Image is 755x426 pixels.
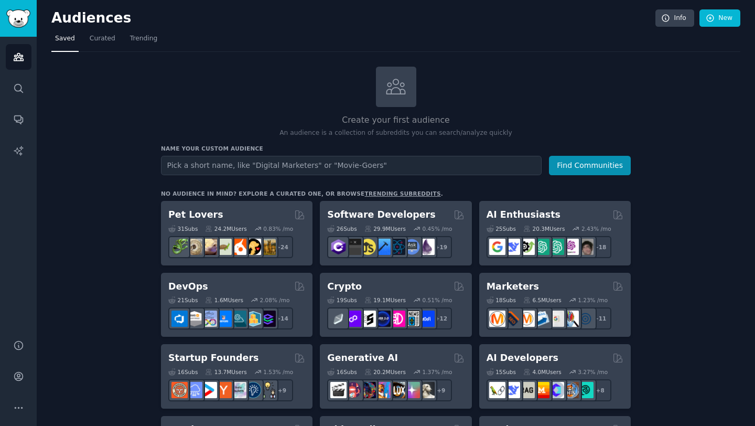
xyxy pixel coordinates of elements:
[578,296,608,304] div: 1.23 % /mo
[161,156,542,175] input: Pick a short name, like "Digital Marketers" or "Movie-Goers"
[51,10,655,27] h2: Audiences
[519,239,535,255] img: AItoolsCatalog
[168,225,198,232] div: 31 Sub s
[271,307,293,329] div: + 14
[161,114,631,127] h2: Create your first audience
[171,239,188,255] img: herpetology
[489,239,505,255] img: GoogleGeminiAI
[271,236,293,258] div: + 24
[430,307,452,329] div: + 12
[589,307,611,329] div: + 11
[364,296,406,304] div: 19.1M Users
[423,225,452,232] div: 0.45 % /mo
[245,239,261,255] img: PetAdvice
[487,208,560,221] h2: AI Enthusiasts
[423,368,452,376] div: 1.37 % /mo
[345,382,361,398] img: dalle2
[404,311,420,327] img: CryptoNews
[161,129,631,138] p: An audience is a collection of subreddits you can search/analyze quickly
[327,225,357,232] div: 26 Sub s
[374,382,391,398] img: sdforall
[345,239,361,255] img: software
[51,30,79,52] a: Saved
[260,382,276,398] img: growmybusiness
[171,311,188,327] img: azuredevops
[168,352,258,365] h2: Startup Founders
[90,34,115,44] span: Curated
[523,225,565,232] div: 20.3M Users
[130,34,157,44] span: Trending
[364,190,440,197] a: trending subreddits
[327,280,362,293] h2: Crypto
[230,311,246,327] img: platformengineering
[86,30,119,52] a: Curated
[201,311,217,327] img: Docker_DevOps
[487,296,516,304] div: 18 Sub s
[327,208,435,221] h2: Software Developers
[389,382,405,398] img: FluxAI
[523,368,562,376] div: 4.0M Users
[523,296,562,304] div: 6.5M Users
[563,382,579,398] img: llmops
[215,239,232,255] img: turtle
[205,296,243,304] div: 1.6M Users
[563,311,579,327] img: MarketingResearch
[230,239,246,255] img: cockatiel
[161,190,443,197] div: No audience in mind? Explore a curated one, or browse .
[487,225,516,232] div: 25 Sub s
[533,382,549,398] img: MistralAI
[330,382,347,398] img: aivideo
[533,311,549,327] img: Emailmarketing
[589,379,611,401] div: + 8
[581,225,611,232] div: 2.43 % /mo
[364,225,406,232] div: 29.9M Users
[186,311,202,327] img: AWS_Certified_Experts
[330,239,347,255] img: csharp
[360,311,376,327] img: ethstaker
[161,145,631,152] h3: Name your custom audience
[487,368,516,376] div: 15 Sub s
[168,368,198,376] div: 16 Sub s
[6,9,30,28] img: GummySearch logo
[563,239,579,255] img: OpenAIDev
[360,382,376,398] img: deepdream
[327,352,398,365] h2: Generative AI
[430,236,452,258] div: + 19
[260,239,276,255] img: dogbreed
[168,280,208,293] h2: DevOps
[245,382,261,398] img: Entrepreneurship
[55,34,75,44] span: Saved
[533,239,549,255] img: chatgpt_promptDesign
[699,9,740,27] a: New
[389,311,405,327] img: defiblockchain
[504,382,520,398] img: DeepSeek
[389,239,405,255] img: reactnative
[260,311,276,327] img: PlatformEngineers
[360,239,376,255] img: learnjavascript
[655,9,694,27] a: Info
[418,382,435,398] img: DreamBooth
[205,225,246,232] div: 24.2M Users
[271,379,293,401] div: + 9
[215,382,232,398] img: ycombinator
[345,311,361,327] img: 0xPolygon
[171,382,188,398] img: EntrepreneurRideAlong
[263,368,293,376] div: 1.53 % /mo
[215,311,232,327] img: DevOpsLinks
[589,236,611,258] div: + 18
[327,368,357,376] div: 16 Sub s
[404,239,420,255] img: AskComputerScience
[519,311,535,327] img: AskMarketing
[364,368,406,376] div: 20.2M Users
[418,311,435,327] img: defi_
[201,239,217,255] img: leopardgeckos
[549,156,631,175] button: Find Communities
[430,379,452,401] div: + 9
[230,382,246,398] img: indiehackers
[577,239,594,255] img: ArtificalIntelligence
[519,382,535,398] img: Rag
[548,239,564,255] img: chatgpt_prompts_
[168,208,223,221] h2: Pet Lovers
[487,352,558,365] h2: AI Developers
[126,30,161,52] a: Trending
